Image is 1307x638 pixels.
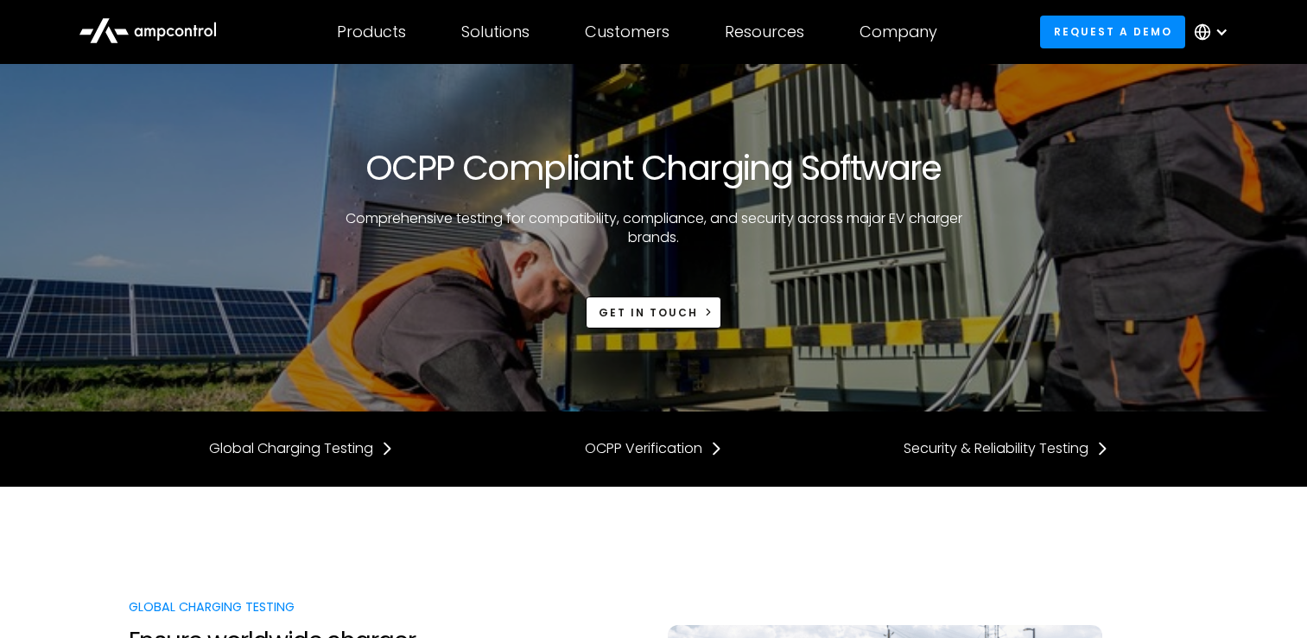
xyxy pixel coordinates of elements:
[129,597,538,616] div: Global Charging Testing
[860,22,937,41] div: Company
[461,22,530,41] div: Solutions
[337,22,406,41] div: Products
[585,22,669,41] div: Customers
[586,297,722,329] a: Get in touch
[585,439,702,458] div: OCPP Verification
[585,439,723,458] a: OCPP Verification
[209,439,373,458] div: Global Charging Testing
[599,305,698,321] div: Get in touch
[209,439,394,458] a: Global Charging Testing
[904,439,1088,458] div: Security & Reliability Testing
[365,147,942,188] h1: OCPP Compliant Charging Software
[339,209,969,248] p: Comprehensive testing for compatibility, compliance, and security across major EV charger brands.
[725,22,804,41] div: Resources
[1040,16,1185,48] a: Request a demo
[904,439,1109,458] a: Security & Reliability Testing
